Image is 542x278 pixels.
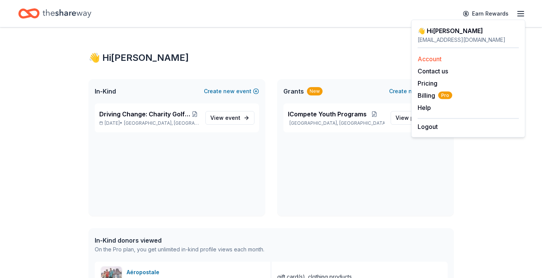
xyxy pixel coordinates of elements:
[283,87,304,96] span: Grants
[418,91,452,100] button: BillingPro
[396,113,429,122] span: View
[408,87,420,96] span: new
[418,35,519,44] div: [EMAIL_ADDRESS][DOMAIN_NAME]
[95,236,264,245] div: In-Kind donors viewed
[418,67,448,76] button: Contact us
[418,55,442,63] a: Account
[124,120,199,126] span: [GEOGRAPHIC_DATA], [GEOGRAPHIC_DATA]
[210,113,240,122] span: View
[89,52,454,64] div: 👋 Hi [PERSON_NAME]
[205,111,254,125] a: View event
[438,92,452,99] span: Pro
[418,91,452,100] span: Billing
[223,87,235,96] span: new
[458,7,513,21] a: Earn Rewards
[418,79,437,87] a: Pricing
[307,87,323,95] div: New
[95,87,116,96] span: In-Kind
[391,111,443,125] a: View project
[18,5,91,22] a: Home
[95,245,264,254] div: On the Pro plan, you get unlimited in-kind profile views each month.
[418,122,438,131] button: Logout
[410,114,429,121] span: project
[127,268,162,277] div: Aéropostale
[418,26,519,35] div: 👋 Hi [PERSON_NAME]
[99,120,199,126] p: [DATE] •
[204,87,259,96] button: Createnewevent
[418,103,431,112] button: Help
[99,110,191,119] span: Driving Change: Charity Golf Outing for Kids In Need
[288,120,385,126] p: [GEOGRAPHIC_DATA], [GEOGRAPHIC_DATA]
[225,114,240,121] span: event
[288,110,367,119] span: ICompete Youth Programs
[389,87,448,96] button: Createnewproject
